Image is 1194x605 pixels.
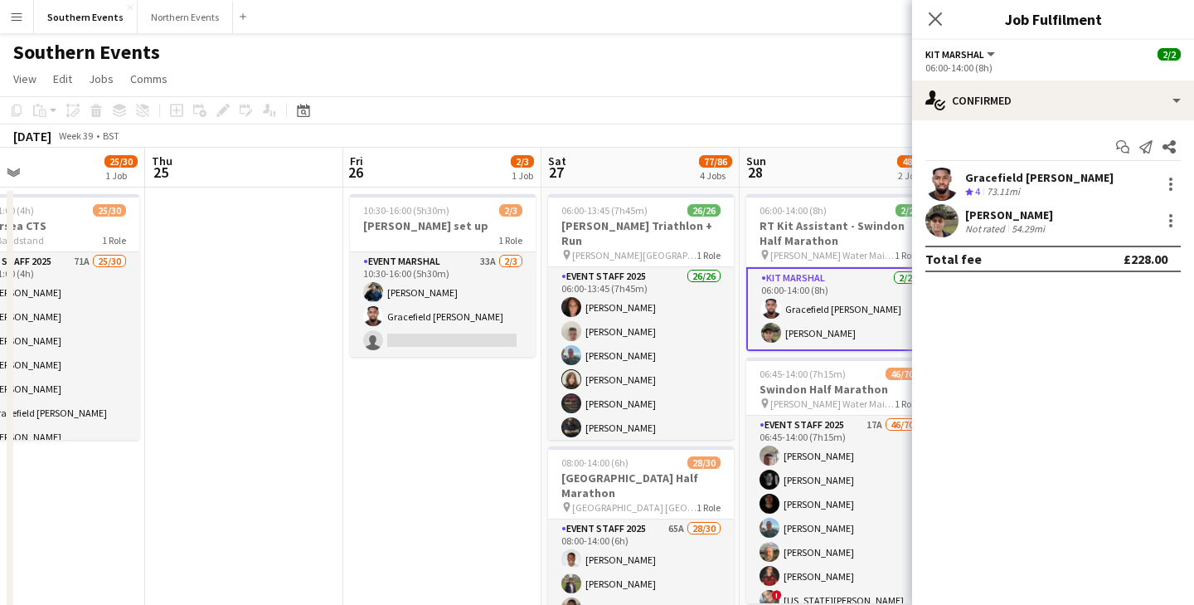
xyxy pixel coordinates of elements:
[46,68,79,90] a: Edit
[760,204,827,217] span: 06:00-14:00 (8h)
[350,194,536,357] app-job-card: 10:30-16:00 (5h30m)2/3[PERSON_NAME] set up1 RoleEvent Marshal33A2/310:30-16:00 (5h30m)[PERSON_NAM...
[138,1,233,33] button: Northern Events
[548,218,734,248] h3: [PERSON_NAME] Triathlon + Run
[7,68,43,90] a: View
[350,154,363,168] span: Fri
[13,71,36,86] span: View
[548,471,734,500] h3: [GEOGRAPHIC_DATA] Half Marathon
[772,590,782,600] span: !
[89,71,114,86] span: Jobs
[152,154,172,168] span: Thu
[746,194,932,351] app-job-card: 06:00-14:00 (8h)2/2RT Kit Assistant - Swindon Half Marathon [PERSON_NAME] Water Main Car Park1 Ro...
[700,169,731,182] div: 4 Jobs
[34,1,138,33] button: Southern Events
[1158,48,1181,61] span: 2/2
[696,249,721,261] span: 1 Role
[925,251,982,267] div: Total fee
[511,155,534,168] span: 2/3
[925,61,1181,74] div: 06:00-14:00 (8h)
[696,501,721,514] span: 1 Role
[572,249,696,261] span: [PERSON_NAME][GEOGRAPHIC_DATA], [GEOGRAPHIC_DATA], [GEOGRAPHIC_DATA]
[912,81,1194,120] div: Confirmed
[149,163,172,182] span: 25
[124,68,174,90] a: Comms
[347,163,363,182] span: 26
[561,204,648,217] span: 06:00-13:45 (7h45m)
[965,170,1114,185] div: Gracefield [PERSON_NAME]
[965,207,1053,222] div: [PERSON_NAME]
[103,129,119,142] div: BST
[895,398,919,410] span: 1 Role
[912,8,1194,30] h3: Job Fulfilment
[770,398,895,410] span: [PERSON_NAME] Water Main Car Park
[561,456,629,469] span: 08:00-14:00 (6h)
[770,249,895,261] span: [PERSON_NAME] Water Main Car Park
[895,204,919,217] span: 2/2
[898,169,929,182] div: 2 Jobs
[965,222,1008,235] div: Not rated
[53,71,72,86] span: Edit
[512,169,533,182] div: 1 Job
[699,155,732,168] span: 77/86
[983,185,1023,199] div: 73.11mi
[746,154,766,168] span: Sun
[350,252,536,357] app-card-role: Event Marshal33A2/310:30-16:00 (5h30m)[PERSON_NAME]Gracefield [PERSON_NAME]
[93,204,126,217] span: 25/30
[548,194,734,440] app-job-card: 06:00-13:45 (7h45m)26/26[PERSON_NAME] Triathlon + Run [PERSON_NAME][GEOGRAPHIC_DATA], [GEOGRAPHIC...
[760,368,846,380] span: 06:45-14:00 (7h15m)
[925,48,984,61] span: Kit Marshal
[546,163,566,182] span: 27
[499,204,522,217] span: 2/3
[130,71,167,86] span: Comms
[687,456,721,469] span: 28/30
[895,249,919,261] span: 1 Role
[498,234,522,246] span: 1 Role
[82,68,120,90] a: Jobs
[886,368,919,380] span: 46/70
[975,185,980,198] span: 4
[687,204,721,217] span: 26/26
[13,128,51,144] div: [DATE]
[1124,251,1167,267] div: £228.00
[13,40,160,65] h1: Southern Events
[350,218,536,233] h3: [PERSON_NAME] set up
[897,155,930,168] span: 48/72
[104,155,138,168] span: 25/30
[744,163,766,182] span: 28
[1008,222,1048,235] div: 54.29mi
[548,154,566,168] span: Sat
[363,204,449,217] span: 10:30-16:00 (5h30m)
[572,501,696,514] span: [GEOGRAPHIC_DATA] [GEOGRAPHIC_DATA]
[105,169,137,182] div: 1 Job
[55,129,96,142] span: Week 39
[746,382,932,397] h3: Swindon Half Marathon
[102,234,126,246] span: 1 Role
[746,218,932,248] h3: RT Kit Assistant - Swindon Half Marathon
[746,358,932,603] app-job-card: 06:45-14:00 (7h15m)46/70Swindon Half Marathon [PERSON_NAME] Water Main Car Park1 RoleEvent Staff ...
[925,48,997,61] button: Kit Marshal
[746,267,932,351] app-card-role: Kit Marshal2/206:00-14:00 (8h)Gracefield [PERSON_NAME][PERSON_NAME]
